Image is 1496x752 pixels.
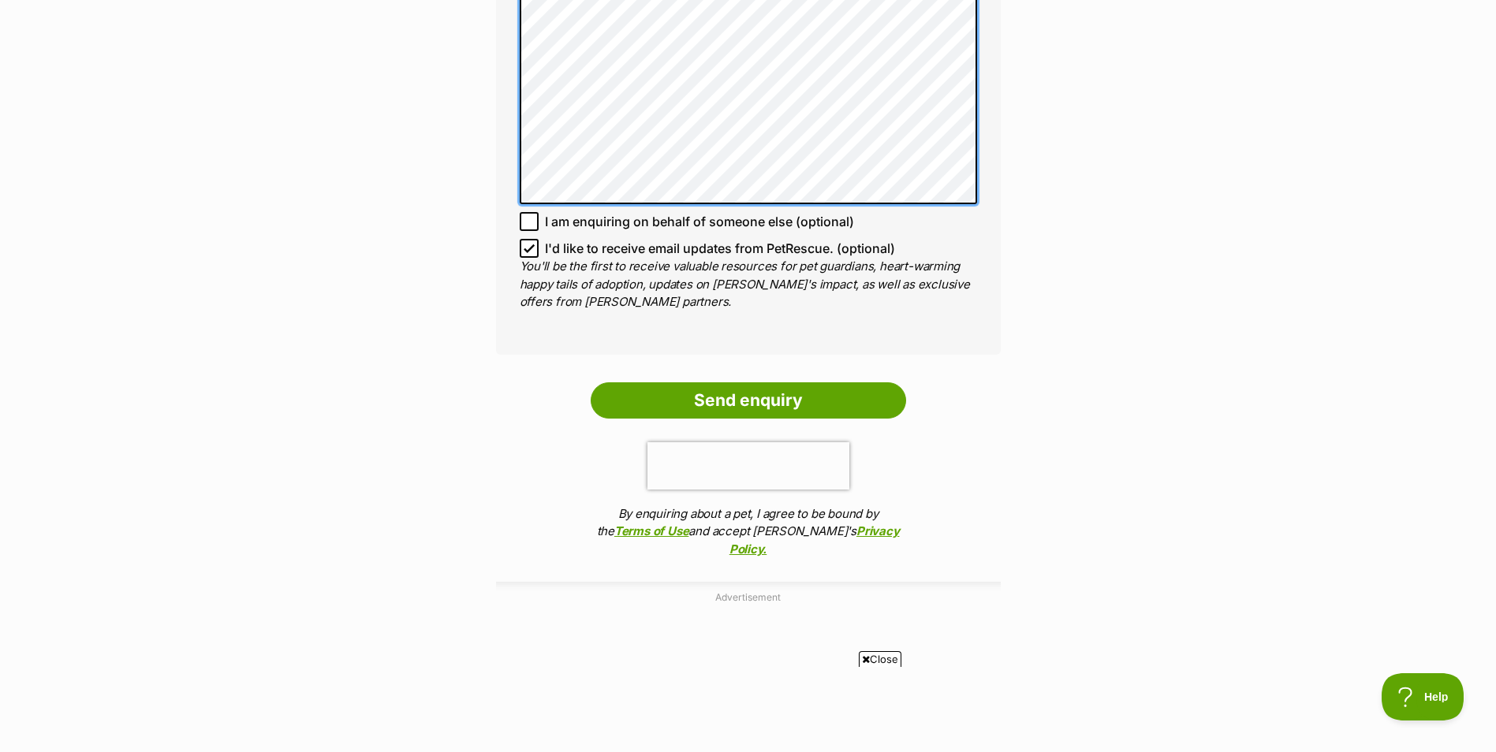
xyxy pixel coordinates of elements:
[729,523,900,557] a: Privacy Policy.
[1382,673,1464,720] iframe: Help Scout Beacon - Open
[545,239,895,258] span: I'd like to receive email updates from PetRescue. (optional)
[591,505,906,559] p: By enquiring about a pet, I agree to be bound by the and accept [PERSON_NAME]'s
[520,258,977,311] p: You'll be the first to receive valuable resources for pet guardians, heart-warming happy tails of...
[647,442,849,490] iframe: reCAPTCHA
[614,523,688,538] a: Terms of Use
[545,212,854,231] span: I am enquiring on behalf of someone else (optional)
[366,673,1131,744] iframe: Advertisement
[591,382,906,419] input: Send enquiry
[859,651,901,667] span: Close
